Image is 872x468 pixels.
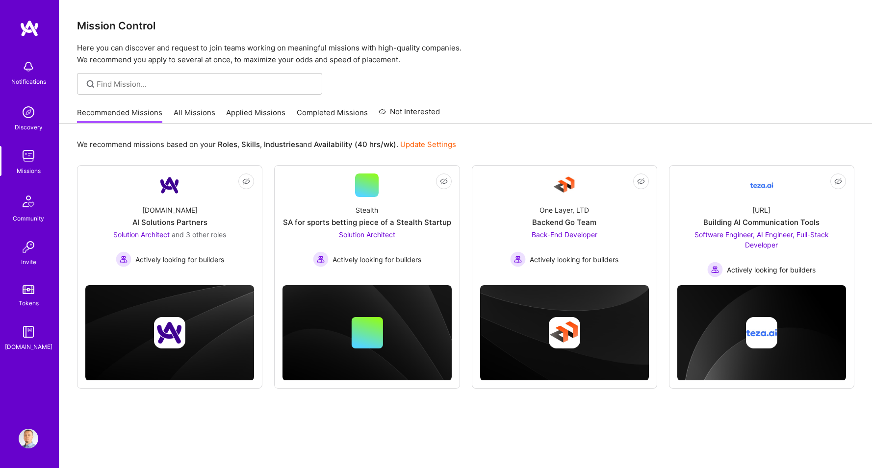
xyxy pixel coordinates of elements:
[19,298,39,308] div: Tokens
[637,177,645,185] i: icon EyeClosed
[23,285,34,294] img: tokens
[746,317,777,348] img: Company logo
[834,177,842,185] i: icon EyeClosed
[333,254,421,265] span: Actively looking for builders
[77,139,456,149] p: We recommend missions based on your , , and .
[707,262,723,277] img: Actively looking for builders
[218,140,237,149] b: Roles
[11,76,46,87] div: Notifications
[174,107,215,123] a: All Missions
[549,317,580,348] img: Company logo
[172,230,226,239] span: and 3 other roles
[282,285,451,381] img: cover
[356,205,378,215] div: Stealth
[539,205,589,215] div: One Layer, LTD
[283,217,451,227] div: SA for sports betting piece of a Stealth Startup
[116,251,131,267] img: Actively looking for builders
[400,140,456,149] a: Update Settings
[510,251,526,267] img: Actively looking for builders
[19,429,38,448] img: User Avatar
[532,217,596,227] div: Backend Go Team
[97,79,315,89] input: Find Mission...
[553,173,576,197] img: Company Logo
[16,429,41,448] a: User Avatar
[158,173,181,197] img: Company Logo
[132,217,207,227] div: AI Solutions Partners
[752,205,770,215] div: [URL]
[703,217,820,227] div: Building AI Communication Tools
[21,257,36,267] div: Invite
[19,322,38,342] img: guide book
[113,230,170,239] span: Solution Architect
[314,140,396,149] b: Availability (40 hrs/wk)
[532,230,597,239] span: Back-End Developer
[77,107,162,123] a: Recommended Missions
[142,205,198,215] div: [DOMAIN_NAME]
[530,254,618,265] span: Actively looking for builders
[85,285,254,381] img: cover
[5,342,52,352] div: [DOMAIN_NAME]
[379,106,440,123] a: Not Interested
[264,140,299,149] b: Industries
[19,102,38,122] img: discovery
[154,317,185,348] img: Company logo
[440,177,448,185] i: icon EyeClosed
[297,107,368,123] a: Completed Missions
[727,265,816,275] span: Actively looking for builders
[85,173,254,273] a: Company Logo[DOMAIN_NAME]AI Solutions PartnersSolution Architect and 3 other rolesActively lookin...
[242,177,250,185] i: icon EyeClosed
[19,57,38,76] img: bell
[19,237,38,257] img: Invite
[13,213,44,223] div: Community
[339,230,395,239] span: Solution Architect
[15,122,43,132] div: Discovery
[313,251,329,267] img: Actively looking for builders
[677,285,846,381] img: cover
[694,230,829,249] span: Software Engineer, AI Engineer, Full-Stack Developer
[20,20,39,37] img: logo
[750,173,773,197] img: Company Logo
[77,42,854,66] p: Here you can discover and request to join teams working on meaningful missions with high-quality ...
[480,285,649,381] img: cover
[77,20,854,32] h3: Mission Control
[480,173,649,273] a: Company LogoOne Layer, LTDBackend Go TeamBack-End Developer Actively looking for buildersActively...
[17,190,40,213] img: Community
[241,140,260,149] b: Skills
[17,166,41,176] div: Missions
[135,254,224,265] span: Actively looking for builders
[85,78,96,90] i: icon SearchGrey
[226,107,285,123] a: Applied Missions
[677,173,846,277] a: Company Logo[URL]Building AI Communication ToolsSoftware Engineer, AI Engineer, Full-Stack Develo...
[19,146,38,166] img: teamwork
[282,173,451,273] a: StealthSA for sports betting piece of a Stealth StartupSolution Architect Actively looking for bu...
